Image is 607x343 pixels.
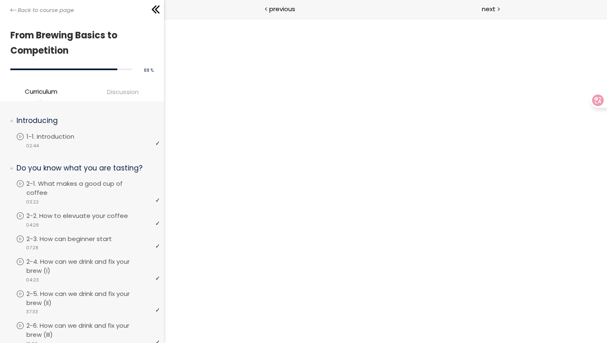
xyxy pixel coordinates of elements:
[26,234,128,244] p: 2-3. How can beginner start
[269,4,295,14] span: previous
[144,67,154,73] span: 88 %
[482,4,496,14] span: next
[26,277,39,284] span: 04:23
[18,6,74,14] span: Back to course page
[26,211,145,220] p: 2-2. How to elevuate your coffee
[26,199,39,206] span: 03:22
[26,321,160,339] p: 2-6. How can we drink and fix your brew (III)
[10,6,74,14] a: Back to course page
[26,308,38,315] span: 37:33
[26,142,39,149] span: 02:44
[10,28,149,59] h1: From Brewing Basics to Competition
[17,163,154,173] p: Do you know what you are tasting?
[26,222,39,229] span: 04:29
[26,132,91,141] p: 1-1. Introduction
[26,244,38,251] span: 07:28
[26,179,160,197] p: 2-1. What makes a good cup of coffee
[17,116,154,126] p: Introducing
[107,87,139,97] span: Discussion
[26,289,160,308] p: 2-5. How can we drink and fix your brew (II)
[25,87,57,96] span: Curriculum
[26,257,160,275] p: 2-4. How can we drink and fix your brew (I)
